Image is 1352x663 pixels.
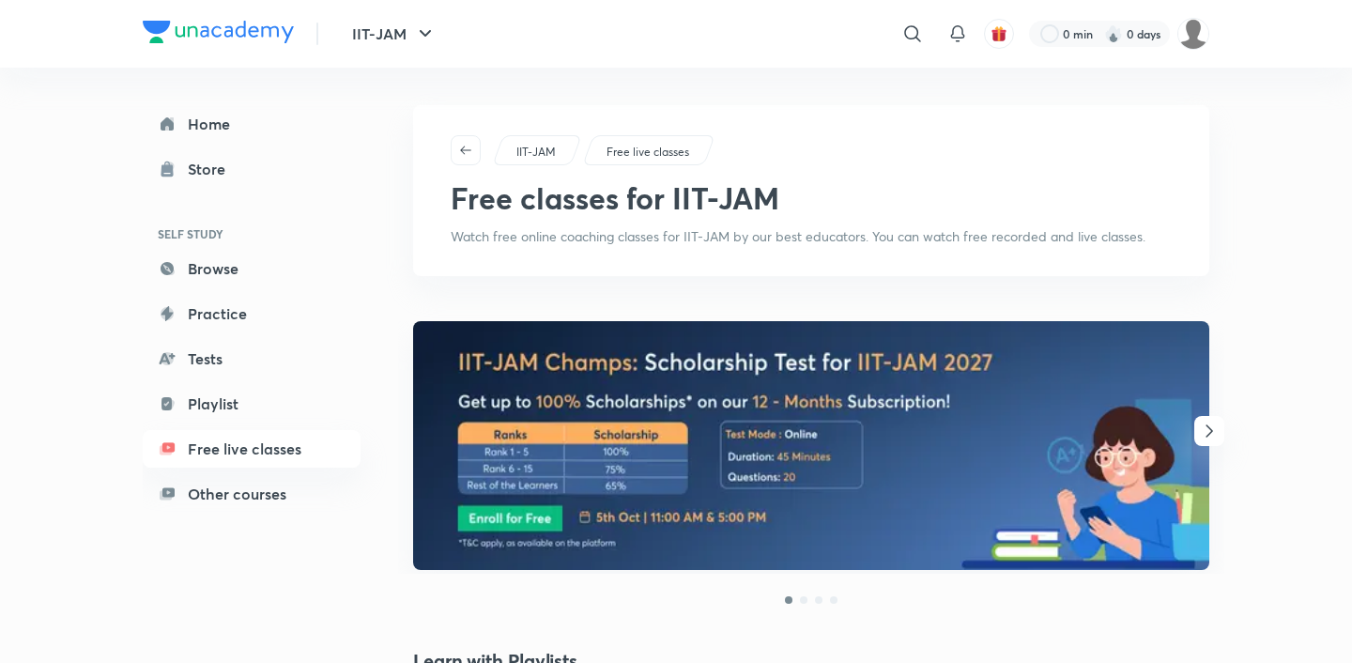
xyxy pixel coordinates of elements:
img: Company Logo [143,21,294,43]
a: Tests [143,340,361,378]
a: IIT-JAM [514,144,560,161]
button: IIT-JAM [341,15,448,53]
div: Store [188,158,237,180]
p: Free live classes [607,144,689,161]
a: Free live classes [143,430,361,468]
h1: Free classes for IIT-JAM [451,180,779,216]
img: avatar [991,25,1007,42]
a: Store [143,150,361,188]
a: Company Logo [143,21,294,48]
h6: SELF STUDY [143,218,361,250]
p: Watch free online coaching classes for IIT-JAM by our best educators. You can watch free recorded... [451,227,1145,246]
img: streak [1104,24,1123,43]
a: Free live classes [604,144,693,161]
a: Other courses [143,475,361,513]
p: IIT-JAM [516,144,556,161]
img: banner [413,321,1209,570]
button: avatar [984,19,1014,49]
a: Home [143,105,361,143]
a: banner [413,321,1209,573]
img: Abdul Ramzeen [1177,18,1209,50]
a: Playlist [143,385,361,423]
a: Practice [143,295,361,332]
a: Browse [143,250,361,287]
